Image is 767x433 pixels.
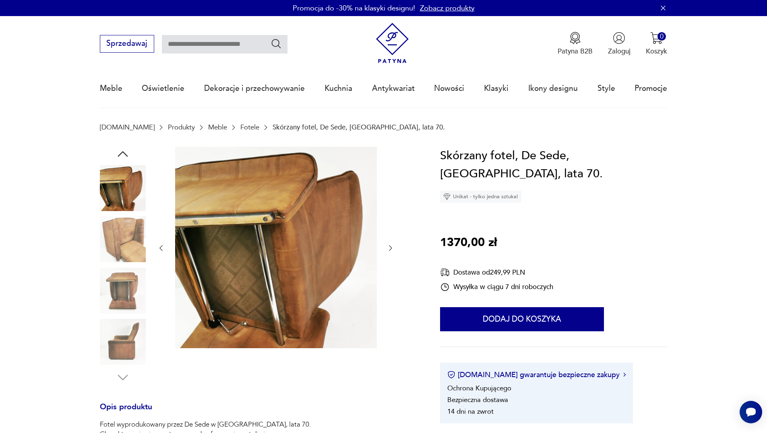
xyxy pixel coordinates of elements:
img: Zdjęcie produktu Skórzany fotel, De Sede, Szwajcaria, lata 70. [100,319,146,365]
div: Wysyłka w ciągu 7 dni roboczych [440,282,553,292]
li: Ochrona Kupującego [447,384,511,393]
img: Zdjęcie produktu Skórzany fotel, De Sede, Szwajcaria, lata 70. [100,268,146,314]
img: Ikona diamentu [443,193,451,200]
a: Zobacz produkty [420,3,475,13]
a: Kuchnia [325,70,352,107]
button: Zaloguj [608,32,631,56]
a: Ikona medaluPatyna B2B [558,32,593,56]
a: Fotele [240,123,259,131]
button: Dodaj do koszyka [440,307,604,331]
img: Zdjęcie produktu Skórzany fotel, De Sede, Szwajcaria, lata 70. [100,165,146,211]
h3: Opis produktu [100,404,417,420]
p: Skórzany fotel, De Sede, [GEOGRAPHIC_DATA], lata 70. [273,123,445,131]
a: Meble [100,70,122,107]
iframe: Smartsupp widget button [740,401,762,423]
button: Szukaj [271,38,282,49]
div: Dostawa od 249,99 PLN [440,267,553,277]
a: Sprzedawaj [100,41,154,47]
img: Zdjęcie produktu Skórzany fotel, De Sede, Szwajcaria, lata 70. [175,147,377,348]
p: Patyna B2B [558,47,593,56]
a: Style [597,70,615,107]
p: Koszyk [646,47,667,56]
div: 0 [657,32,666,41]
p: 1370,00 zł [440,234,497,252]
button: [DOMAIN_NAME] gwarantuje bezpieczne zakupy [447,370,626,380]
a: Nowości [434,70,464,107]
img: Ikona certyfikatu [447,371,455,379]
a: Meble [208,123,227,131]
h1: Skórzany fotel, De Sede, [GEOGRAPHIC_DATA], lata 70. [440,147,667,183]
li: 14 dni na zwrot [447,407,494,416]
img: Ikonka użytkownika [613,32,625,44]
a: Produkty [168,123,195,131]
button: Patyna B2B [558,32,593,56]
a: Promocje [635,70,667,107]
a: Dekoracje i przechowywanie [204,70,305,107]
a: Klasyki [484,70,509,107]
a: Antykwariat [372,70,415,107]
img: Ikona strzałki w prawo [623,373,626,377]
a: Ikony designu [528,70,578,107]
img: Ikona koszyka [650,32,663,44]
img: Ikona medalu [569,32,581,44]
img: Ikona dostawy [440,267,450,277]
div: Unikat - tylko jedna sztuka! [440,191,521,203]
img: Patyna - sklep z meblami i dekoracjami vintage [372,23,413,64]
a: Oświetlenie [142,70,184,107]
button: 0Koszyk [646,32,667,56]
button: Sprzedawaj [100,35,154,53]
li: Bezpieczna dostawa [447,395,508,404]
p: Zaloguj [608,47,631,56]
p: Promocja do -30% na klasyki designu! [293,3,415,13]
img: Zdjęcie produktu Skórzany fotel, De Sede, Szwajcaria, lata 70. [100,216,146,262]
a: [DOMAIN_NAME] [100,123,155,131]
